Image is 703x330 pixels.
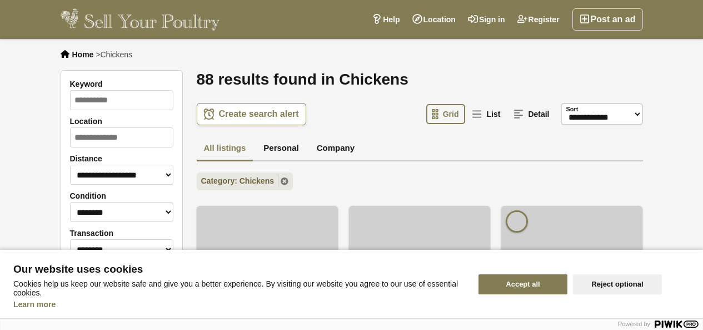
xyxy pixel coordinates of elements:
a: Learn more [13,300,56,309]
button: Accept all [478,274,567,294]
li: > [96,50,132,59]
span: Detail [528,110,549,119]
button: Reject optional [573,274,662,294]
h1: 88 results found in Chickens [197,70,643,89]
a: Company [310,136,362,162]
a: Post an ad [572,8,643,31]
label: Transaction [70,229,173,238]
p: Cookies help us keep our website safe and give you a better experience. By visiting our website y... [13,279,465,297]
span: Chickens [100,50,132,59]
label: Keyword [70,80,173,88]
img: Sell Your Poultry [61,8,220,31]
a: All listings [197,136,253,162]
a: Location [406,8,462,31]
img: william morritt [506,210,528,233]
span: Create search alert [219,109,299,120]
span: Powered by [618,321,650,327]
label: Condition [70,191,173,200]
a: Create search alert [197,103,306,125]
a: Sign in [462,8,511,31]
a: Personal [256,136,306,162]
a: Grid [426,104,466,124]
span: Our website uses cookies [13,264,465,275]
a: Help [366,8,406,31]
label: Distance [70,154,173,163]
a: Register [511,8,566,31]
a: Category: Chickens [197,173,293,190]
a: Home [72,50,94,59]
a: List [466,104,507,124]
a: Detail [508,104,556,124]
label: Sort [566,105,579,114]
span: Grid [443,110,459,119]
span: List [486,110,500,119]
label: Location [70,117,173,126]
